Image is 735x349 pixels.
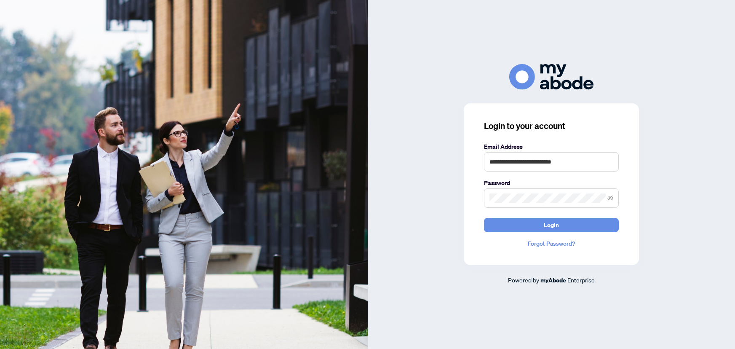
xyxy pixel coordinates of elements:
a: Forgot Password? [484,239,619,248]
h3: Login to your account [484,120,619,132]
span: Login [544,218,559,232]
button: Login [484,218,619,232]
a: myAbode [540,276,566,285]
label: Email Address [484,142,619,151]
img: ma-logo [509,64,593,90]
span: eye-invisible [607,195,613,201]
span: Enterprise [567,276,595,284]
span: Powered by [508,276,539,284]
label: Password [484,178,619,188]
